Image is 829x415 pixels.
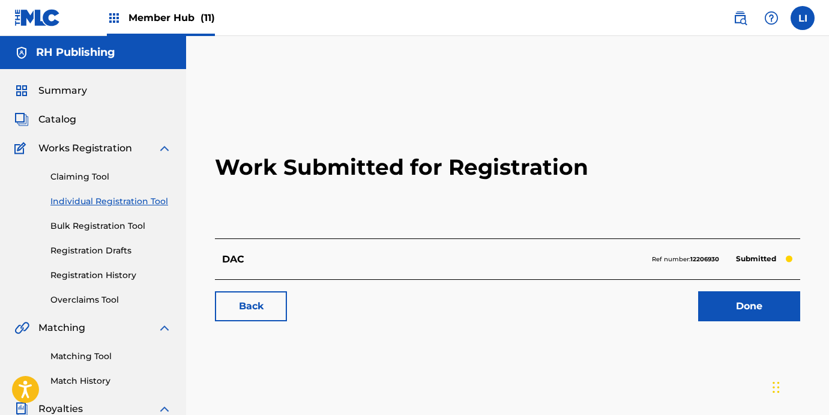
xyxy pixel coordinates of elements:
[215,291,287,321] a: Back
[730,250,782,267] p: Submitted
[14,46,29,60] img: Accounts
[50,375,172,387] a: Match History
[14,83,87,98] a: SummarySummary
[14,321,29,335] img: Matching
[698,291,800,321] a: Done
[215,96,800,238] h2: Work Submitted for Registration
[795,254,829,351] iframe: Resource Center
[14,112,76,127] a: CatalogCatalog
[14,9,61,26] img: MLC Logo
[733,11,747,25] img: search
[728,6,752,30] a: Public Search
[773,369,780,405] div: Drag
[128,11,215,25] span: Member Hub
[50,171,172,183] a: Claiming Tool
[38,112,76,127] span: Catalog
[14,83,29,98] img: Summary
[50,220,172,232] a: Bulk Registration Tool
[36,46,115,59] h5: RH Publishing
[157,141,172,156] img: expand
[690,255,719,263] strong: 12206930
[50,244,172,257] a: Registration Drafts
[50,269,172,282] a: Registration History
[157,321,172,335] img: expand
[38,83,87,98] span: Summary
[14,141,30,156] img: Works Registration
[652,254,719,265] p: Ref number:
[764,11,779,25] img: help
[222,252,244,267] p: DAC
[38,141,132,156] span: Works Registration
[14,112,29,127] img: Catalog
[769,357,829,415] iframe: Chat Widget
[200,12,215,23] span: (11)
[50,350,172,363] a: Matching Tool
[791,6,815,30] div: User Menu
[38,321,85,335] span: Matching
[50,195,172,208] a: Individual Registration Tool
[107,11,121,25] img: Top Rightsholders
[759,6,783,30] div: Help
[50,294,172,306] a: Overclaims Tool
